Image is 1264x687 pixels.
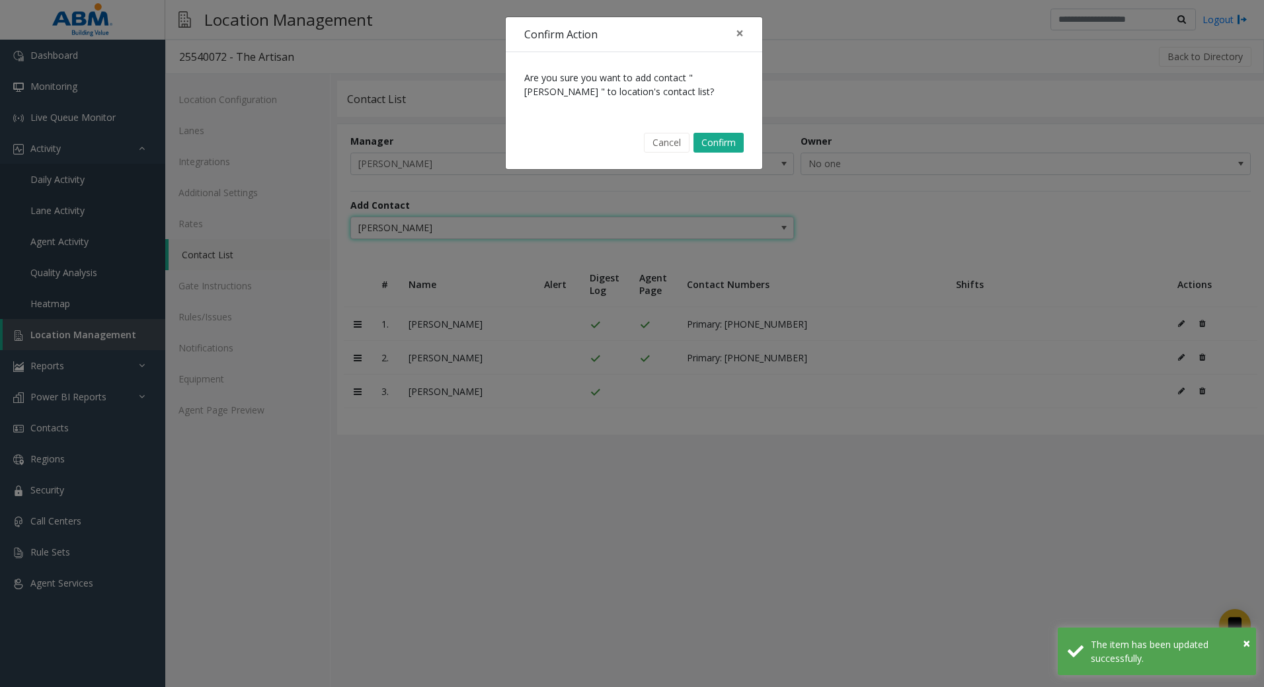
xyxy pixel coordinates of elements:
button: Cancel [644,133,690,153]
h4: Confirm Action [524,26,598,42]
span: × [1243,634,1250,652]
span: × [736,24,744,42]
button: Close [727,17,753,50]
button: Close [1243,633,1250,653]
div: Are you sure you want to add contact "[PERSON_NAME] " to location's contact list? [506,52,762,117]
button: Confirm [693,133,744,153]
div: The item has been updated successfully. [1091,637,1246,665]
